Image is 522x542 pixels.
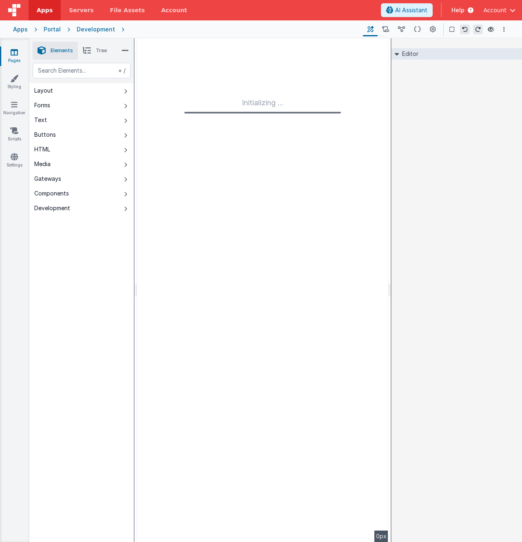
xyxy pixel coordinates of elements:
[34,101,50,109] div: Forms
[29,201,134,215] button: Development
[137,38,388,542] div: -->
[34,189,69,198] div: Components
[29,98,134,113] button: Forms
[44,25,61,33] div: Portal
[374,531,388,542] div: 0px
[34,116,47,124] div: Text
[34,204,70,212] div: Development
[381,3,433,17] button: AI Assistant
[37,6,53,14] span: Apps
[110,6,145,14] span: File Assets
[29,157,134,171] button: Media
[96,47,107,54] span: Tree
[34,160,51,168] div: Media
[451,6,464,14] span: Help
[69,6,93,14] span: Servers
[117,63,126,78] span: + /
[395,6,427,14] span: AI Assistant
[34,87,53,95] div: Layout
[13,25,28,33] div: Apps
[499,24,509,34] button: Options
[34,131,56,139] div: Buttons
[34,175,61,183] div: Gateways
[29,142,134,157] button: HTML
[399,48,418,60] h2: Editor
[483,6,507,14] span: Account
[29,113,134,127] button: Text
[77,25,115,33] div: Development
[33,63,130,78] input: Search Elements...
[29,186,134,201] button: Components
[29,83,134,98] button: Layout
[29,171,134,186] button: Gateways
[29,127,134,142] button: Buttons
[34,145,50,153] div: HTML
[483,6,515,14] button: Account
[184,97,341,113] div: Initializing ...
[51,47,73,54] span: Elements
